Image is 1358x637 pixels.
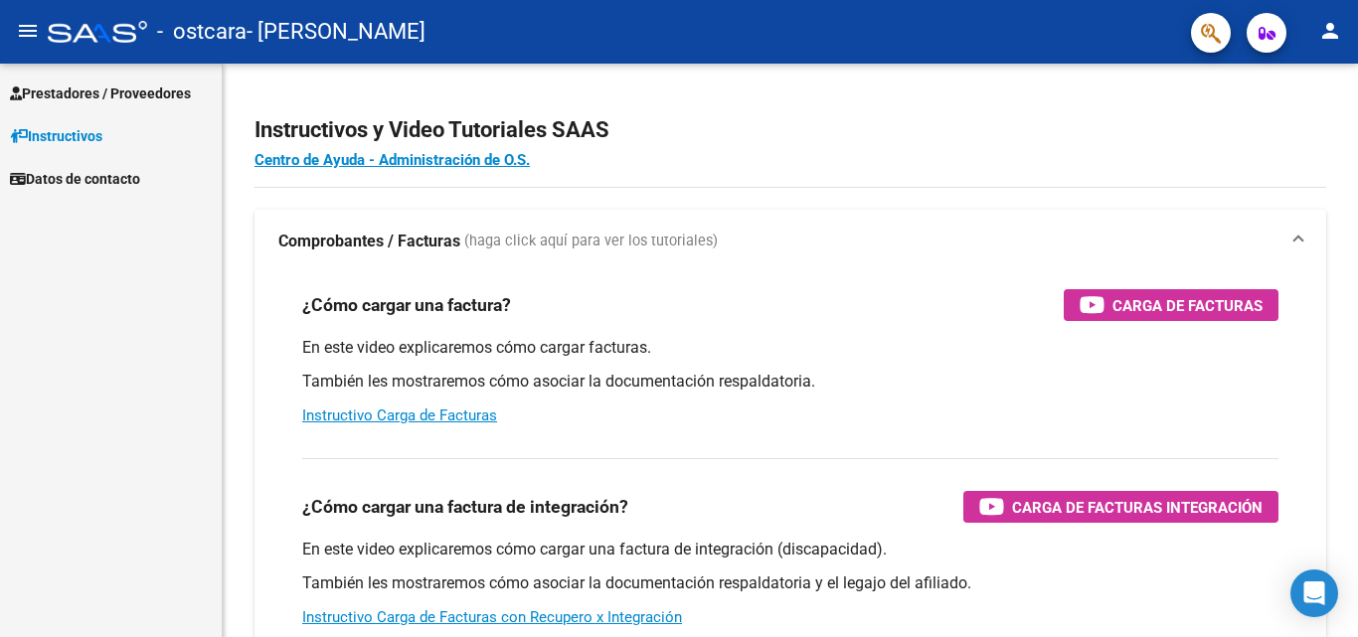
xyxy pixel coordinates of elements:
span: Datos de contacto [10,168,140,190]
button: Carga de Facturas [1064,289,1278,321]
span: Prestadores / Proveedores [10,82,191,104]
h3: ¿Cómo cargar una factura? [302,291,511,319]
mat-icon: person [1318,19,1342,43]
span: Carga de Facturas [1112,293,1263,318]
h2: Instructivos y Video Tutoriales SAAS [255,111,1326,149]
p: En este video explicaremos cómo cargar una factura de integración (discapacidad). [302,539,1278,560]
p: También les mostraremos cómo asociar la documentación respaldatoria y el legajo del afiliado. [302,572,1278,594]
span: Carga de Facturas Integración [1012,495,1263,520]
div: Open Intercom Messenger [1290,569,1338,617]
span: - ostcara [157,10,247,54]
span: Instructivos [10,125,102,147]
mat-icon: menu [16,19,40,43]
a: Instructivo Carga de Facturas [302,406,497,424]
p: En este video explicaremos cómo cargar facturas. [302,337,1278,359]
a: Centro de Ayuda - Administración de O.S. [255,151,530,169]
p: También les mostraremos cómo asociar la documentación respaldatoria. [302,371,1278,393]
span: - [PERSON_NAME] [247,10,425,54]
button: Carga de Facturas Integración [963,491,1278,523]
strong: Comprobantes / Facturas [278,231,460,252]
span: (haga click aquí para ver los tutoriales) [464,231,718,252]
h3: ¿Cómo cargar una factura de integración? [302,493,628,521]
a: Instructivo Carga de Facturas con Recupero x Integración [302,608,682,626]
mat-expansion-panel-header: Comprobantes / Facturas (haga click aquí para ver los tutoriales) [255,210,1326,273]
